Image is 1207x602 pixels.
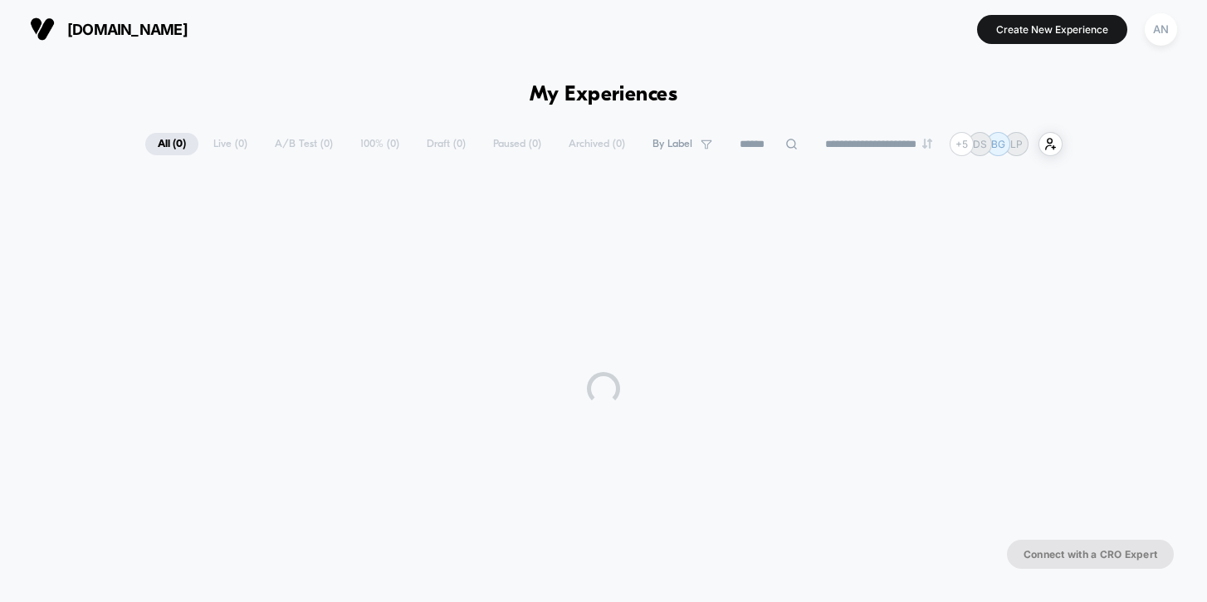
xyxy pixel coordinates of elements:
h1: My Experiences [530,83,678,107]
img: Visually logo [30,17,55,42]
span: By Label [652,138,692,150]
span: [DOMAIN_NAME] [67,21,188,38]
img: end [922,139,932,149]
p: BG [991,138,1005,150]
button: AN [1140,12,1182,46]
p: LP [1010,138,1023,150]
div: + 5 [950,132,974,156]
div: AN [1145,13,1177,46]
button: Connect with a CRO Expert [1007,540,1174,569]
p: DS [973,138,987,150]
button: [DOMAIN_NAME] [25,16,193,42]
button: Create New Experience [977,15,1127,44]
span: All ( 0 ) [145,133,198,155]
